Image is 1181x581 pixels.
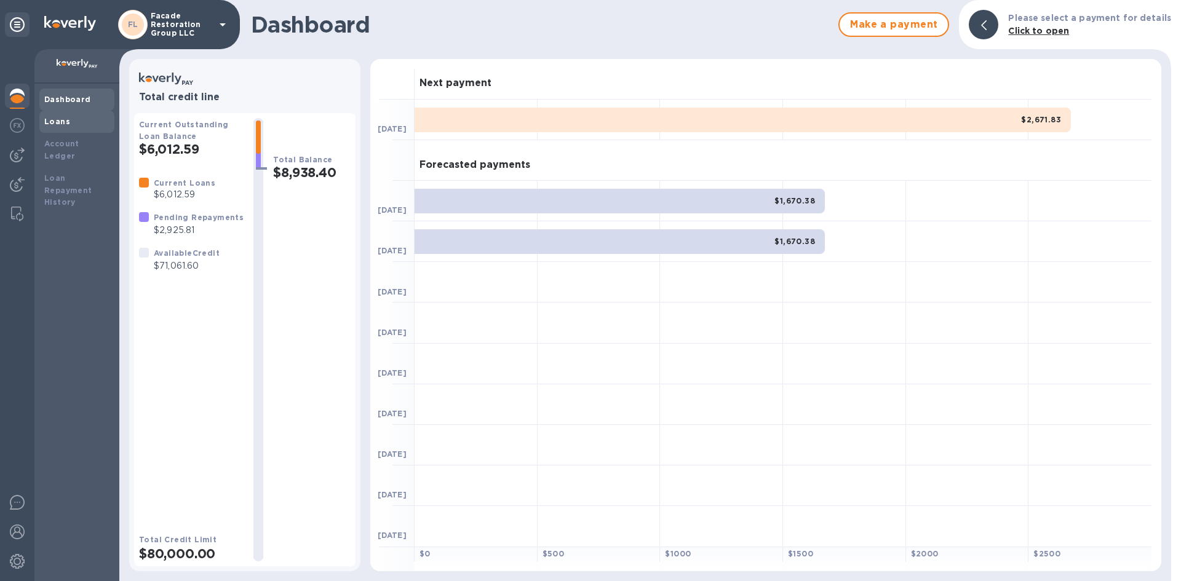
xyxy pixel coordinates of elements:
[154,178,215,188] b: Current Loans
[1021,115,1061,124] b: $2,671.83
[788,549,813,558] b: $ 1500
[139,141,244,157] h2: $6,012.59
[911,549,939,558] b: $ 2000
[378,287,407,296] b: [DATE]
[44,16,96,31] img: Logo
[1033,549,1060,558] b: $ 2500
[378,328,407,337] b: [DATE]
[154,213,244,222] b: Pending Repayments
[420,159,530,171] h3: Forecasted payments
[154,259,220,272] p: $71,061.60
[420,549,431,558] b: $ 0
[774,196,815,205] b: $1,670.38
[849,17,938,32] span: Make a payment
[378,490,407,499] b: [DATE]
[154,248,220,258] b: Available Credit
[378,124,407,133] b: [DATE]
[838,12,949,37] button: Make a payment
[44,139,79,160] b: Account Ledger
[378,205,407,215] b: [DATE]
[151,12,212,38] p: Facade Restoration Group LLC
[1008,13,1171,23] b: Please select a payment for details
[665,549,691,558] b: $ 1000
[273,155,332,164] b: Total Balance
[543,549,565,558] b: $ 500
[420,77,491,89] h3: Next payment
[774,237,815,246] b: $1,670.38
[378,449,407,459] b: [DATE]
[154,224,244,237] p: $2,925.81
[139,92,351,103] h3: Total credit line
[10,118,25,133] img: Foreign exchange
[273,165,351,180] h2: $8,938.40
[251,12,832,38] h1: Dashboard
[44,95,91,104] b: Dashboard
[154,188,215,201] p: $6,012.59
[128,20,138,29] b: FL
[139,535,217,544] b: Total Credit Limit
[378,368,407,377] b: [DATE]
[44,117,70,126] b: Loans
[44,173,92,207] b: Loan Repayment History
[378,409,407,418] b: [DATE]
[139,546,244,561] h2: $80,000.00
[378,246,407,255] b: [DATE]
[139,120,229,141] b: Current Outstanding Loan Balance
[1008,26,1069,36] b: Click to open
[378,531,407,540] b: [DATE]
